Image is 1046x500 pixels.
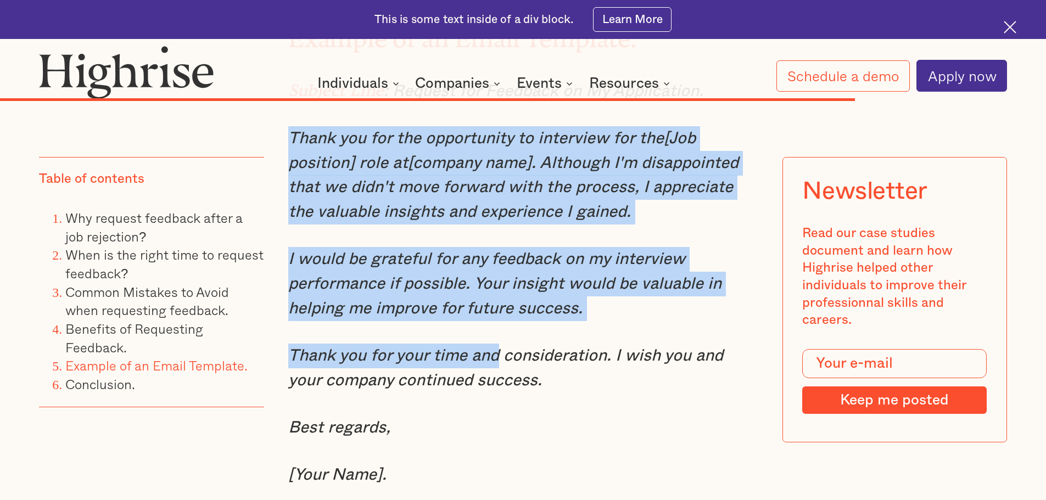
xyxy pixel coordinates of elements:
input: Your e-mail [802,349,987,379]
a: Common Mistakes to Avoid when requesting feedback. [65,282,229,321]
div: Table of contents [39,171,144,188]
a: Apply now [916,60,1007,92]
em: Best regards, [288,419,390,436]
em: Thank you for your time and consideration. I wish you and your company continued success. [288,347,723,389]
a: Learn More [593,7,672,32]
div: Read our case studies document and learn how Highrise helped other individuals to improve their p... [802,225,987,329]
div: Events [517,77,576,90]
em: Thank you for the opportunity to interview for the[Job position] role at[company name]. Although ... [288,130,739,220]
img: Highrise logo [39,46,214,98]
a: Conclusion. [65,374,135,394]
a: Schedule a demo [776,60,910,92]
a: Why request feedback after a job rejection? [65,207,243,246]
img: Cross icon [1004,21,1016,33]
a: When is the right time to request feedback? [65,244,264,283]
div: Companies [415,77,504,90]
em: I would be grateful for any feedback on my interview performance if possible. Your insight would ... [288,251,721,316]
div: Individuals [317,77,402,90]
form: Modal Form [802,349,987,414]
em: [Your Name]. [288,467,387,483]
div: Companies [415,77,489,90]
a: Benefits of Requesting Feedback. [65,318,203,357]
div: Resources [589,77,673,90]
input: Keep me posted [802,386,987,414]
div: Resources [589,77,659,90]
div: This is some text inside of a div block. [374,12,573,27]
div: Events [517,77,562,90]
div: Newsletter [802,177,927,205]
a: Example of an Email Template. [65,355,248,375]
div: Individuals [317,77,388,90]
